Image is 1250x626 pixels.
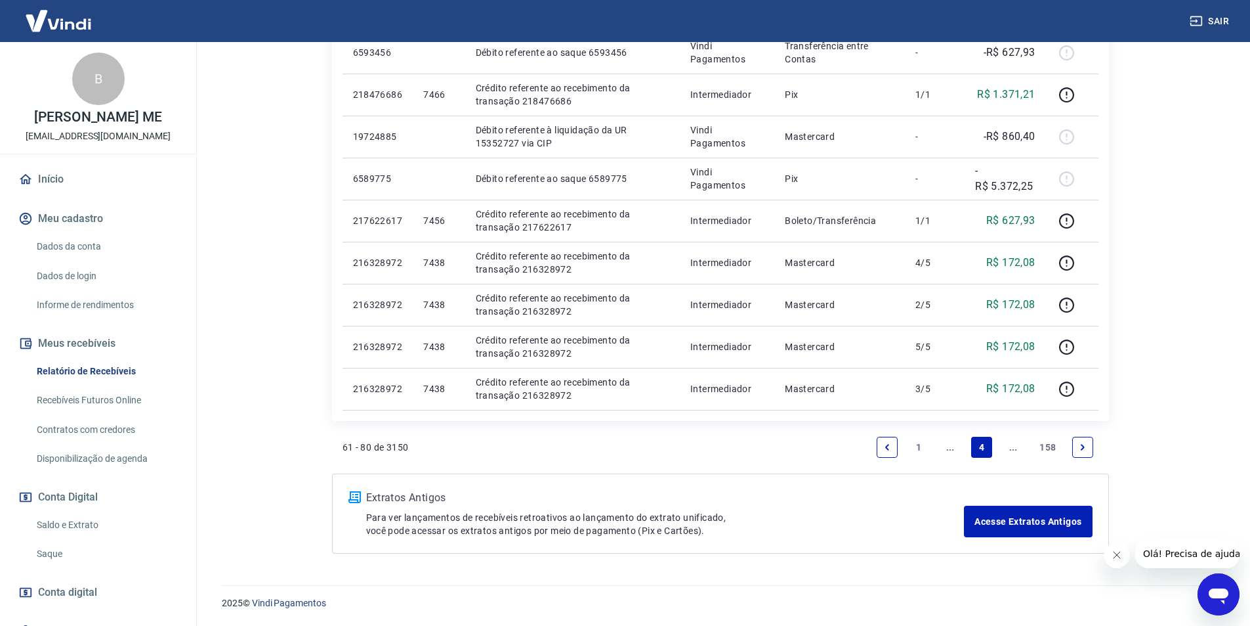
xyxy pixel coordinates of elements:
[31,416,180,443] a: Contratos com credores
[1003,437,1024,458] a: Jump forward
[31,292,180,319] a: Informe de rendimentos
[31,358,180,385] a: Relatório de Recebíveis
[986,213,1035,229] p: R$ 627,93
[986,255,1035,271] p: R$ 172,08
[1104,542,1130,568] iframe: Fechar mensagem
[476,172,669,185] p: Débito referente ao saque 6589775
[353,382,403,395] p: 216328972
[353,172,403,185] p: 6589775
[1198,573,1240,615] iframe: Botão para abrir a janela de mensagens
[785,214,894,227] p: Boleto/Transferência
[72,53,125,105] div: B
[690,88,764,101] p: Intermediador
[785,340,894,353] p: Mastercard
[977,87,1035,102] p: R$ 1.371,21
[915,382,954,395] p: 3/5
[871,432,1098,463] ul: Pagination
[252,598,326,608] a: Vindi Pagamentos
[986,339,1035,355] p: R$ 172,08
[984,45,1035,60] p: -R$ 627,93
[690,39,764,66] p: Vindi Pagamentos
[1187,9,1234,34] button: Sair
[353,130,403,143] p: 19724885
[353,214,403,227] p: 217622617
[476,376,669,402] p: Crédito referente ao recebimento da transação 216328972
[984,129,1035,145] p: -R$ 860,40
[690,382,764,395] p: Intermediador
[31,387,180,414] a: Recebíveis Futuros Online
[690,166,764,192] p: Vindi Pagamentos
[964,506,1092,537] a: Acesse Extratos Antigos
[877,437,898,458] a: Previous page
[1135,539,1240,568] iframe: Mensagem da empresa
[785,130,894,143] p: Mastercard
[38,583,97,602] span: Conta digital
[366,511,965,537] p: Para ver lançamentos de recebíveis retroativos ao lançamento do extrato unificado, você pode aces...
[16,1,101,41] img: Vindi
[16,578,180,607] a: Conta digital
[476,46,669,59] p: Débito referente ao saque 6593456
[1072,437,1093,458] a: Next page
[423,214,454,227] p: 7456
[34,110,162,124] p: [PERSON_NAME] ME
[348,491,361,503] img: ícone
[986,381,1035,397] p: R$ 172,08
[16,165,180,194] a: Início
[353,46,403,59] p: 6593456
[971,437,992,458] a: Page 4 is your current page
[16,329,180,358] button: Meus recebíveis
[915,130,954,143] p: -
[915,256,954,269] p: 4/5
[8,9,110,20] span: Olá! Precisa de ajuda?
[476,123,669,150] p: Débito referente à liquidação da UR 15352727 via CIP
[222,596,1219,610] p: 2025 ©
[26,129,171,143] p: [EMAIL_ADDRESS][DOMAIN_NAME]
[423,382,454,395] p: 7438
[785,172,894,185] p: Pix
[915,46,954,59] p: -
[476,208,669,234] p: Crédito referente ao recebimento da transação 217622617
[690,340,764,353] p: Intermediador
[16,204,180,233] button: Meu cadastro
[785,382,894,395] p: Mastercard
[423,88,454,101] p: 7466
[690,123,764,150] p: Vindi Pagamentos
[476,250,669,276] p: Crédito referente ao recebimento da transação 216328972
[915,214,954,227] p: 1/1
[31,233,180,260] a: Dados da conta
[690,256,764,269] p: Intermediador
[353,340,403,353] p: 216328972
[343,441,409,454] p: 61 - 80 de 3150
[1034,437,1061,458] a: Page 158
[423,256,454,269] p: 7438
[940,437,961,458] a: Jump backward
[31,541,180,568] a: Saque
[353,298,403,311] p: 216328972
[975,163,1035,194] p: -R$ 5.372,25
[31,445,180,472] a: Disponibilização de agenda
[915,298,954,311] p: 2/5
[690,214,764,227] p: Intermediador
[915,88,954,101] p: 1/1
[423,298,454,311] p: 7438
[31,263,180,290] a: Dados de login
[423,340,454,353] p: 7438
[476,292,669,318] p: Crédito referente ao recebimento da transação 216328972
[353,256,403,269] p: 216328972
[31,512,180,539] a: Saldo e Extrato
[476,81,669,108] p: Crédito referente ao recebimento da transação 218476686
[16,483,180,512] button: Conta Digital
[986,297,1035,313] p: R$ 172,08
[690,298,764,311] p: Intermediador
[785,88,894,101] p: Pix
[785,39,894,66] p: Transferência entre Contas
[366,490,965,506] p: Extratos Antigos
[915,340,954,353] p: 5/5
[476,334,669,360] p: Crédito referente ao recebimento da transação 216328972
[908,437,929,458] a: Page 1
[353,88,403,101] p: 218476686
[785,256,894,269] p: Mastercard
[915,172,954,185] p: -
[785,298,894,311] p: Mastercard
